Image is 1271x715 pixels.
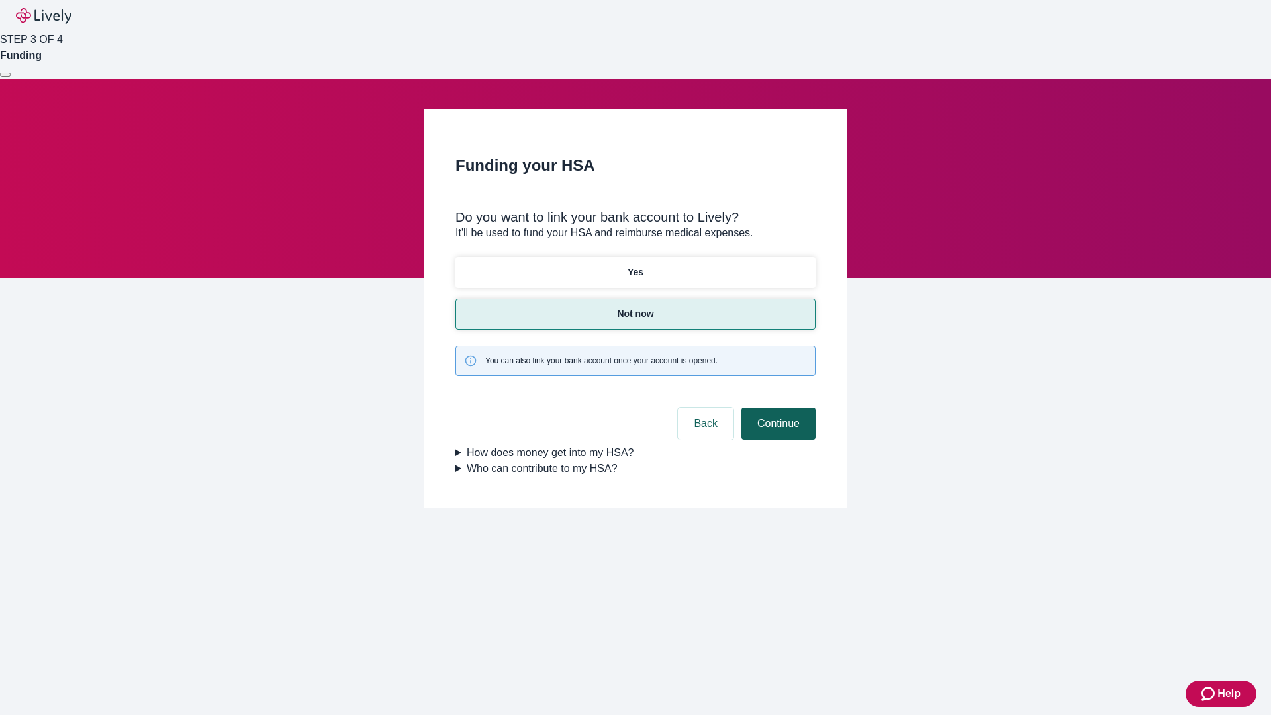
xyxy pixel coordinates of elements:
summary: How does money get into my HSA? [455,445,816,461]
p: It'll be used to fund your HSA and reimburse medical expenses. [455,225,816,241]
svg: Zendesk support icon [1201,686,1217,702]
button: Yes [455,257,816,288]
img: Lively [16,8,71,24]
button: Continue [741,408,816,440]
button: Back [678,408,733,440]
h2: Funding your HSA [455,154,816,177]
button: Zendesk support iconHelp [1186,681,1256,707]
p: Yes [628,265,643,279]
span: Help [1217,686,1241,702]
p: Not now [617,307,653,321]
summary: Who can contribute to my HSA? [455,461,816,477]
button: Not now [455,299,816,330]
span: You can also link your bank account once your account is opened. [485,355,718,367]
div: Do you want to link your bank account to Lively? [455,209,816,225]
